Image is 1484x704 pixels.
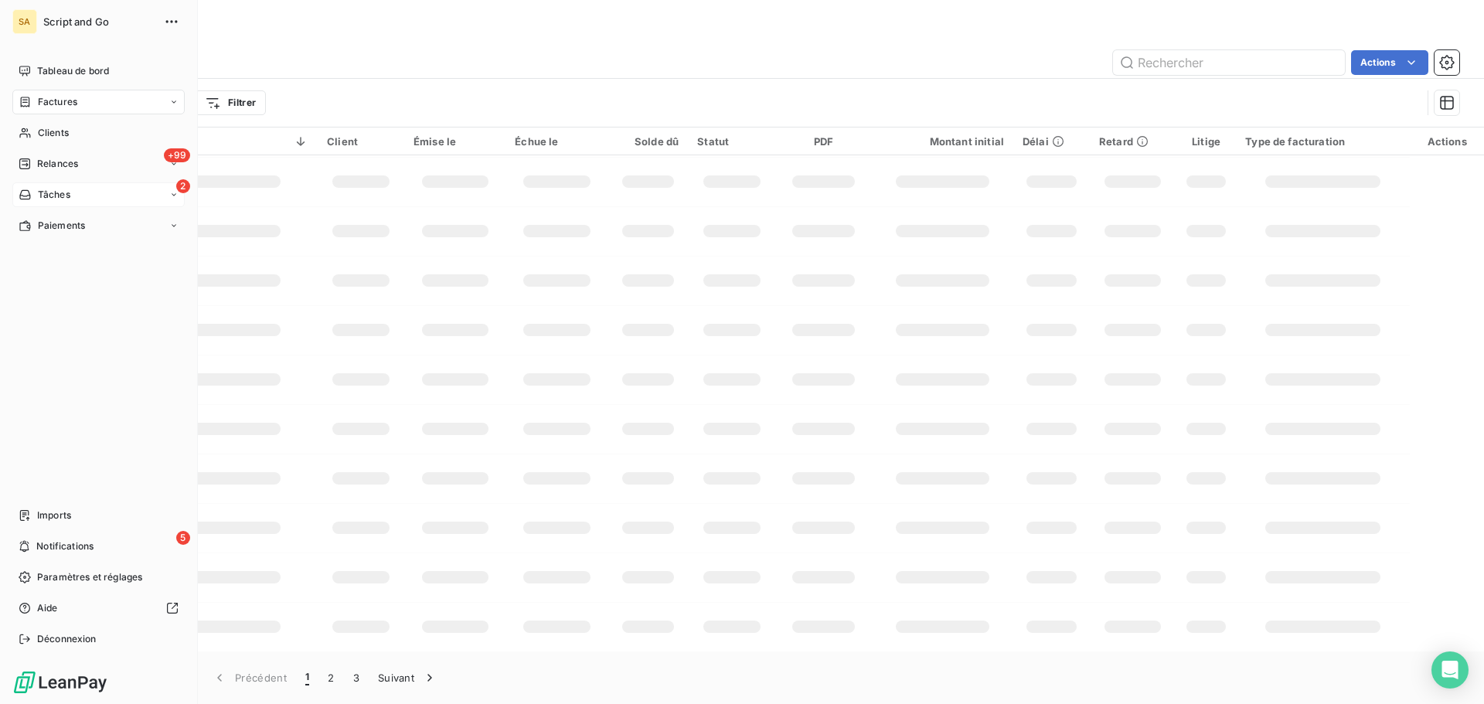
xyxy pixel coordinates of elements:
span: Tâches [38,188,70,202]
span: Imports [37,508,71,522]
span: +99 [164,148,190,162]
span: Paramètres et réglages [37,570,142,584]
div: Type de facturation [1245,135,1401,148]
button: 1 [296,661,318,694]
div: Client [327,135,395,148]
button: 3 [344,661,369,694]
span: Tableau de bord [37,64,109,78]
a: Aide [12,596,185,621]
a: +99Relances [12,151,185,176]
span: Script and Go [43,15,155,28]
div: SA [12,9,37,34]
a: 2Tâches [12,182,185,207]
input: Rechercher [1113,50,1345,75]
button: Actions [1351,50,1428,75]
div: Émise le [414,135,496,148]
a: Paramètres et réglages [12,565,185,590]
span: Clients [38,126,69,140]
span: Factures [38,95,77,109]
a: Clients [12,121,185,145]
div: Actions [1419,135,1475,148]
img: Logo LeanPay [12,670,108,695]
span: 1 [305,670,309,685]
button: Filtrer [195,90,266,115]
div: Retard [1099,135,1167,148]
div: Montant initial [880,135,1004,148]
div: Solde dû [618,135,679,148]
button: Précédent [203,661,296,694]
div: Statut [697,135,766,148]
div: Litige [1186,135,1227,148]
a: Tableau de bord [12,59,185,83]
div: PDF [785,135,862,148]
span: Paiements [38,219,85,233]
button: Suivant [369,661,447,694]
div: Délai [1023,135,1081,148]
div: Open Intercom Messenger [1431,651,1469,689]
a: Paiements [12,213,185,238]
div: Échue le [515,135,599,148]
span: 5 [176,531,190,545]
a: Imports [12,503,185,528]
button: 2 [318,661,343,694]
span: Notifications [36,539,94,553]
span: Relances [37,157,78,171]
span: Déconnexion [37,632,97,646]
span: 2 [176,179,190,193]
a: Factures [12,90,185,114]
span: Aide [37,601,58,615]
